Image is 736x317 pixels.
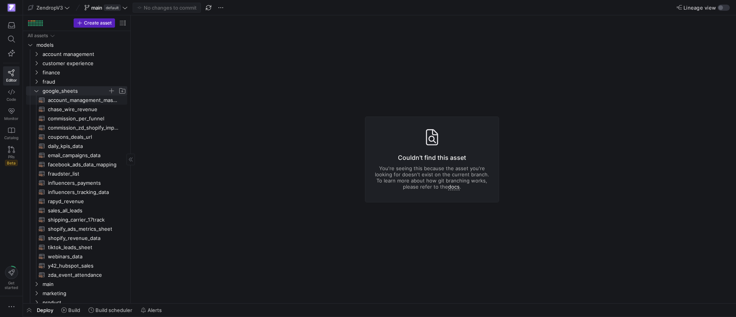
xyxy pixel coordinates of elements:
span: product [43,298,126,307]
span: account_management_mastersheet​​​​​​​​​​ [48,96,118,105]
a: fraudster_list​​​​​​​​​​ [26,169,127,178]
span: finance [43,68,126,77]
div: Press SPACE to select this row. [26,289,127,298]
button: Build [58,304,84,317]
div: Press SPACE to select this row. [26,252,127,261]
div: Press SPACE to select this row. [26,123,127,132]
span: shopify_ads_metrics_sheet​​​​​​​​​​ [48,225,118,233]
div: Press SPACE to select this row. [26,114,127,123]
a: influencers_payments​​​​​​​​​​ [26,178,127,187]
div: Press SPACE to select this row. [26,68,127,77]
span: Lineage view [683,5,716,11]
span: shopify_revenue_data​​​​​​​​​​ [48,234,118,243]
span: chase_wire_revenue​​​​​​​​​​ [48,105,118,114]
div: Press SPACE to select this row. [26,298,127,307]
div: Press SPACE to select this row. [26,197,127,206]
div: Press SPACE to select this row. [26,206,127,215]
div: Press SPACE to select this row. [26,169,127,178]
span: influencers_payments​​​​​​​​​​ [48,179,118,187]
span: Build [68,307,80,313]
span: Deploy [37,307,53,313]
button: Alerts [137,304,165,317]
a: Catalog [3,124,20,143]
span: rapyd_revenue​​​​​​​​​​ [48,197,118,206]
h3: Couldn't find this asset [375,153,490,162]
span: main [43,280,126,289]
a: influencers_tracking_data​​​​​​​​​​ [26,187,127,197]
span: sales_all_leads​​​​​​​​​​ [48,206,118,215]
span: daily_kpis_data​​​​​​​​​​ [48,142,118,151]
span: tiktok_leads_sheet​​​​​​​​​​ [48,243,118,252]
a: docs [448,184,460,190]
span: marketing [43,289,126,298]
a: https://storage.googleapis.com/y42-prod-data-exchange/images/qZXOSqkTtPuVcXVzF40oUlM07HVTwZXfPK0U... [3,1,20,14]
div: Press SPACE to select this row. [26,141,127,151]
span: Editor [6,78,17,82]
div: Press SPACE to select this row. [26,77,127,86]
div: Press SPACE to select this row. [26,40,127,49]
div: Press SPACE to select this row. [26,178,127,187]
span: coupons_deals_url​​​​​​​​​​ [48,133,118,141]
div: Press SPACE to select this row. [26,215,127,224]
span: models [36,41,126,49]
span: facebook_ads_data_mapping​​​​​​​​​​ [48,160,118,169]
span: Catalog [4,135,18,140]
a: chase_wire_revenue​​​​​​​​​​ [26,105,127,114]
div: Press SPACE to select this row. [26,151,127,160]
span: PRs [8,154,15,159]
a: webinars_data​​​​​​​​​​ [26,252,127,261]
span: Monitor [4,116,18,121]
span: Beta [5,160,18,166]
a: account_management_mastersheet​​​​​​​​​​ [26,95,127,105]
span: Get started [5,281,18,290]
a: Monitor [3,105,20,124]
a: shipping_carrier_17track​​​​​​​​​​ [26,215,127,224]
span: Build scheduler [95,307,132,313]
a: zda_event_attendance​​​​​​​​​​ [26,270,127,279]
span: Alerts [148,307,162,313]
div: Press SPACE to select this row. [26,187,127,197]
a: rapyd_revenue​​​​​​​​​​ [26,197,127,206]
span: commission_per_funnel​​​​​​​​​​ [48,114,118,123]
span: fraudster_list​​​​​​​​​​ [48,169,118,178]
div: Press SPACE to select this row. [26,31,127,40]
a: daily_kpis_data​​​​​​​​​​ [26,141,127,151]
button: Build scheduler [85,304,136,317]
div: All assets [28,33,48,38]
span: commission_zd_shopify_impact​​​​​​​​​​ [48,123,118,132]
span: webinars_data​​​​​​​​​​ [48,252,118,261]
a: facebook_ads_data_mapping​​​​​​​​​​ [26,160,127,169]
div: Press SPACE to select this row. [26,59,127,68]
div: Press SPACE to select this row. [26,279,127,289]
div: Press SPACE to select this row. [26,270,127,279]
span: default [104,5,121,11]
a: commission_zd_shopify_impact​​​​​​​​​​ [26,123,127,132]
div: Press SPACE to select this row. [26,160,127,169]
span: account management [43,50,126,59]
div: Press SPACE to select this row. [26,224,127,233]
span: fraud [43,77,126,86]
p: You're seeing this because the asset you're looking for doesn't exist on the current branch. To l... [375,165,490,190]
div: Press SPACE to select this row. [26,243,127,252]
span: ZendropV3 [36,5,63,11]
button: maindefault [82,3,130,13]
a: y42_hubspot_sales​​​​​​​​​​ [26,261,127,270]
a: commission_per_funnel​​​​​​​​​​ [26,114,127,123]
button: Create asset [74,18,115,28]
button: Getstarted [3,263,20,293]
div: Press SPACE to select this row. [26,132,127,141]
span: shipping_carrier_17track​​​​​​​​​​ [48,215,118,224]
a: email_campaigns_data​​​​​​​​​​ [26,151,127,160]
span: Code [7,97,16,102]
a: coupons_deals_url​​​​​​​​​​ [26,132,127,141]
div: Press SPACE to select this row. [26,49,127,59]
a: PRsBeta [3,143,20,169]
div: Press SPACE to select this row. [26,95,127,105]
div: Press SPACE to select this row. [26,105,127,114]
span: influencers_tracking_data​​​​​​​​​​ [48,188,118,197]
span: y42_hubspot_sales​​​​​​​​​​ [48,261,118,270]
a: Code [3,85,20,105]
span: zda_event_attendance​​​​​​​​​​ [48,271,118,279]
a: tiktok_leads_sheet​​​​​​​​​​ [26,243,127,252]
a: shopify_revenue_data​​​​​​​​​​ [26,233,127,243]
